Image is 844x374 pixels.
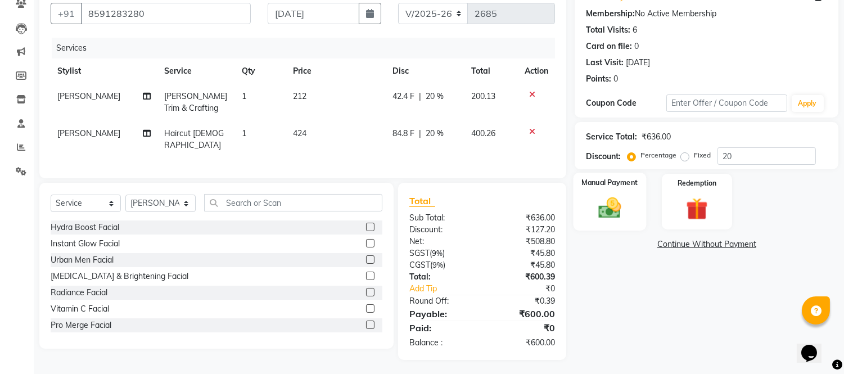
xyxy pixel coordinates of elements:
[51,238,120,250] div: Instant Glow Facial
[586,151,621,163] div: Discount:
[401,321,482,335] div: Paid:
[286,58,386,84] th: Price
[432,249,443,258] span: 9%
[293,91,306,101] span: 212
[235,58,287,84] th: Qty
[586,8,827,20] div: No Active Membership
[482,337,564,349] div: ₹600.00
[81,3,251,24] input: Search by Name/Mobile/Email/Code
[482,224,564,236] div: ₹127.20
[592,195,629,222] img: _cash.svg
[393,91,415,102] span: 42.4 F
[419,91,422,102] span: |
[586,8,635,20] div: Membership:
[204,194,382,211] input: Search or Scan
[164,128,224,150] span: Haircut [DEMOGRAPHIC_DATA]
[640,150,676,160] label: Percentage
[482,307,564,321] div: ₹600.00
[157,58,235,84] th: Service
[293,128,306,138] span: 424
[242,91,246,101] span: 1
[401,283,496,295] a: Add Tip
[482,259,564,271] div: ₹45.80
[386,58,465,84] th: Disc
[577,238,836,250] a: Continue Without Payment
[401,295,482,307] div: Round Off:
[465,58,518,84] th: Total
[518,58,555,84] th: Action
[694,150,711,160] label: Fixed
[51,271,188,282] div: [MEDICAL_DATA] & Brightening Facial
[472,91,496,101] span: 200.13
[401,247,482,259] div: ( )
[51,58,157,84] th: Stylist
[792,95,824,112] button: Apply
[634,40,639,52] div: 0
[633,24,637,36] div: 6
[666,94,787,112] input: Enter Offer / Coupon Code
[51,319,111,331] div: Pro Merge Facial
[409,248,430,258] span: SGST
[482,271,564,283] div: ₹600.39
[586,40,632,52] div: Card on file:
[57,91,120,101] span: [PERSON_NAME]
[401,307,482,321] div: Payable:
[472,128,496,138] span: 400.26
[242,128,246,138] span: 1
[613,73,618,85] div: 0
[419,128,422,139] span: |
[797,329,833,363] iframe: chat widget
[679,195,715,223] img: _gift.svg
[409,195,435,207] span: Total
[482,212,564,224] div: ₹636.00
[401,337,482,349] div: Balance :
[51,3,82,24] button: +91
[164,91,227,113] span: [PERSON_NAME] Trim & Crafting
[57,128,120,138] span: [PERSON_NAME]
[586,24,630,36] div: Total Visits:
[51,303,109,315] div: Vitamin C Facial
[432,260,443,269] span: 9%
[51,254,114,266] div: Urban Men Facial
[626,57,650,69] div: [DATE]
[482,247,564,259] div: ₹45.80
[482,295,564,307] div: ₹0.39
[51,222,119,233] div: Hydra Boost Facial
[426,128,444,139] span: 20 %
[51,287,107,299] div: Radiance Facial
[52,38,563,58] div: Services
[678,178,716,188] label: Redemption
[586,73,611,85] div: Points:
[582,177,638,188] label: Manual Payment
[586,131,637,143] div: Service Total:
[409,260,430,270] span: CGST
[482,236,564,247] div: ₹508.80
[642,131,671,143] div: ₹636.00
[401,212,482,224] div: Sub Total:
[401,259,482,271] div: ( )
[482,321,564,335] div: ₹0
[393,128,415,139] span: 84.8 F
[586,97,666,109] div: Coupon Code
[401,236,482,247] div: Net:
[401,224,482,236] div: Discount:
[586,57,624,69] div: Last Visit:
[401,271,482,283] div: Total:
[426,91,444,102] span: 20 %
[496,283,564,295] div: ₹0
